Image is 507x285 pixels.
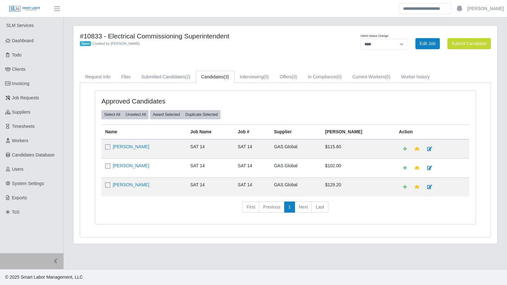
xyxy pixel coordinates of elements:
[411,182,423,193] a: Make Team Lead
[467,5,504,12] a: [PERSON_NAME]
[187,177,234,196] td: SAT 14
[150,110,183,119] button: Award Selected
[12,181,44,186] span: System Settings
[12,138,29,143] span: Workers
[187,139,234,159] td: SAT 14
[270,177,321,196] td: GAS Global
[6,23,34,28] span: SLM Services
[9,5,41,12] img: SLM Logo
[185,74,190,79] span: (2)
[101,110,123,119] button: Select All
[234,139,270,159] td: SAT 14
[347,71,396,83] a: Current Workers
[80,41,91,46] span: Open
[321,124,395,139] th: [PERSON_NAME]
[385,74,390,79] span: (0)
[411,162,423,174] a: Make Team Lead
[5,275,83,280] span: © 2025 Smart Labor Management, LLC
[187,124,234,139] th: Job Name
[321,139,395,159] td: $115.60
[12,167,24,172] span: Users
[12,67,26,72] span: Clients
[113,163,149,168] a: [PERSON_NAME]
[447,38,491,49] button: Submit Candidate
[399,143,411,155] a: Add Default Cost Code
[196,71,234,83] a: Candidates
[101,97,249,105] h4: Approved Candidates
[136,71,196,83] a: Submitted Candidates
[123,110,149,119] button: Unselect All
[336,74,342,79] span: (0)
[101,110,149,119] div: bulk actions
[12,81,29,86] span: Invoicing
[396,71,435,83] a: Worker history
[113,182,149,187] a: [PERSON_NAME]
[270,158,321,177] td: GAS Global
[101,202,469,218] nav: pagination
[399,3,452,14] input: Search
[12,38,34,43] span: Dashboard
[270,124,321,139] th: Supplier
[415,38,440,49] a: Edit Job
[395,124,469,139] th: Action
[12,195,27,200] span: Exports
[234,158,270,177] td: SAT 14
[264,74,269,79] span: (0)
[303,71,347,83] a: In Compliance
[150,110,221,119] div: bulk actions
[270,139,321,159] td: GAS Global
[399,162,411,174] a: Add Default Cost Code
[12,152,55,157] span: Candidates Database
[321,177,395,196] td: $129.20
[113,144,149,149] a: [PERSON_NAME]
[411,143,423,155] a: Make Team Lead
[321,158,395,177] td: $102.00
[284,202,295,213] a: 1
[274,71,303,83] a: Offers
[80,71,116,83] a: Request Info
[234,71,274,83] a: Interviewing
[101,124,187,139] th: Name
[224,74,229,79] span: (3)
[187,158,234,177] td: SAT 14
[12,95,39,100] span: Job Requests
[292,74,297,79] span: (0)
[234,177,270,196] td: SAT 14
[12,109,30,115] span: Suppliers
[12,124,35,129] span: Timesheets
[183,110,221,119] button: Duplicate Selected
[80,32,316,40] h4: #10833 - Electrical Commissioning Superintendent
[92,42,140,45] span: Created by [PERSON_NAME]
[12,209,20,215] span: ToS
[12,52,22,57] span: Todo
[360,34,389,38] label: Admin Status Change:
[116,71,136,83] a: Files
[234,124,270,139] th: Job #
[399,182,411,193] a: Add Default Cost Code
